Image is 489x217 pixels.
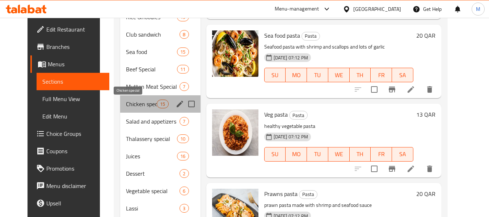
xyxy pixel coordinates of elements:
[177,152,189,160] div: items
[126,30,180,39] span: Club sandwich
[267,70,283,80] span: SU
[299,190,317,199] span: Pasta
[307,68,328,82] button: TU
[212,30,258,77] img: Sea food pasta
[120,147,201,165] div: Juices16
[126,117,180,126] span: Salad and appetizers
[180,82,189,91] div: items
[271,133,311,140] span: [DATE] 07:12 PM
[267,149,283,159] span: SU
[367,82,382,97] span: Select to update
[264,201,413,210] p: prawn pasta made with shrimp and seafood sauce
[416,109,435,120] h6: 13 QAR
[46,25,104,34] span: Edit Restaurant
[42,112,104,121] span: Edit Menu
[126,152,177,160] span: Juices
[371,147,392,162] button: FR
[120,60,201,78] div: Beef Special11
[120,43,201,60] div: Sea food15
[48,60,104,68] span: Menus
[37,90,109,108] a: Full Menu View
[180,187,189,195] div: items
[406,85,415,94] a: Edit menu item
[371,68,392,82] button: FR
[406,164,415,173] a: Edit menu item
[264,147,286,162] button: SU
[264,122,413,131] p: healthy vegetable pasta
[264,42,413,51] p: Seafood pasta with shrimp and scallops and lots of garlic
[383,160,401,178] button: Branch-specific-item
[288,70,304,80] span: MO
[288,149,304,159] span: MO
[120,165,201,182] div: Dessert2
[290,111,307,120] span: Pasta
[177,47,189,56] div: items
[302,32,320,40] span: Pasta
[264,30,300,41] span: Sea food pasta
[120,182,201,200] div: Vegetable special6
[126,169,180,178] span: Dessert
[421,81,438,98] button: delete
[177,66,188,73] span: 11
[310,149,325,159] span: TU
[416,30,435,41] h6: 20 QAR
[126,187,180,195] span: Vegetable special
[331,149,347,159] span: WE
[328,147,350,162] button: WE
[120,113,201,130] div: Salad and appetizers7
[180,170,188,177] span: 2
[30,142,109,160] a: Coupons
[275,5,319,13] div: Menu-management
[476,5,480,13] span: M
[42,95,104,103] span: Full Menu View
[120,200,201,217] div: Lassi3
[383,81,401,98] button: Branch-specific-item
[264,68,286,82] button: SU
[180,118,188,125] span: 7
[212,109,258,156] img: Veg pasta
[120,78,201,95] div: Mutton Meat Special7
[126,204,180,213] div: Lassi
[180,204,189,213] div: items
[177,65,189,74] div: items
[307,147,328,162] button: TU
[286,147,307,162] button: MO
[286,68,307,82] button: MO
[350,147,371,162] button: TH
[46,181,104,190] span: Menu disclaimer
[271,54,311,61] span: [DATE] 07:12 PM
[374,149,389,159] span: FR
[37,108,109,125] a: Edit Menu
[46,164,104,173] span: Promotions
[46,199,104,208] span: Upsell
[126,82,180,91] span: Mutton Meat Special
[126,65,177,74] span: Beef Special
[120,95,201,113] div: Chicken special15edit
[328,68,350,82] button: WE
[177,49,188,55] span: 15
[302,32,320,41] div: Pasta
[126,100,157,108] span: Chicken special
[180,30,189,39] div: items
[350,68,371,82] button: TH
[374,70,389,80] span: FR
[30,55,109,73] a: Menus
[180,169,189,178] div: items
[46,147,104,155] span: Coupons
[174,99,185,109] button: edit
[180,83,188,90] span: 7
[264,188,298,199] span: Prawns pasta
[331,70,347,80] span: WE
[30,195,109,212] a: Upsell
[126,134,177,143] span: Thalassery special
[395,70,410,80] span: SA
[126,47,177,56] span: Sea food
